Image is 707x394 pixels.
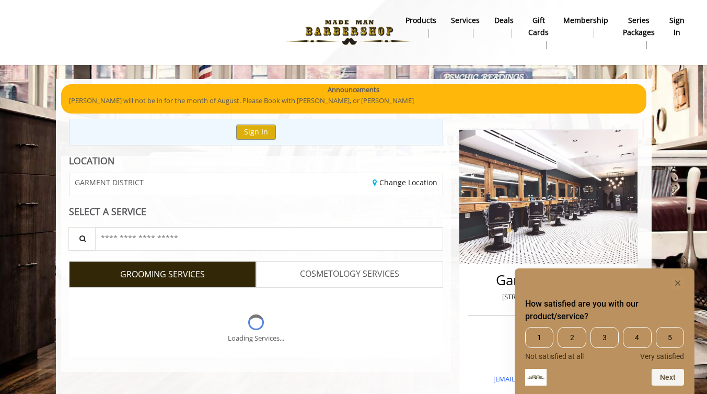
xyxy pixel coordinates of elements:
span: GROOMING SERVICES [120,268,205,282]
span: 1 [525,327,553,348]
a: ServicesServices [444,13,487,40]
button: Service Search [68,227,96,251]
b: LOCATION [69,154,114,167]
span: 4 [623,327,651,348]
b: Series packages [623,15,655,38]
a: sign insign in [662,13,692,40]
a: Productsproducts [398,13,444,40]
a: [EMAIL_ADDRESS][DOMAIN_NAME] [493,374,604,384]
span: 3 [590,327,619,348]
div: How satisfied are you with our product/service? Select an option from 1 to 5, with 1 being Not sa... [525,277,684,386]
span: 5 [656,327,684,348]
b: Announcements [328,84,379,95]
button: Next question [652,369,684,386]
a: MembershipMembership [556,13,616,40]
div: SELECT A SERVICE [69,207,444,217]
span: Not satisfied at all [525,352,584,361]
h3: Email [471,359,626,366]
b: products [405,15,436,26]
a: Gift cardsgift cards [521,13,556,52]
span: GARMENT DISTRICT [75,178,144,186]
h2: Garment District [471,273,626,288]
h3: Phone [471,330,626,337]
b: gift cards [528,15,549,38]
p: [STREET_ADDRESS][US_STATE] [471,291,626,302]
span: COSMETOLOGY SERVICES [300,267,399,281]
a: Series packagesSeries packages [616,13,662,52]
button: Sign In [236,125,276,140]
b: Services [451,15,480,26]
div: How satisfied are you with our product/service? Select an option from 1 to 5, with 1 being Not sa... [525,327,684,361]
div: Grooming services [69,287,444,357]
button: Hide survey [671,277,684,289]
img: Made Man Barbershop logo [277,4,421,61]
a: Change Location [373,177,437,187]
a: DealsDeals [487,13,521,40]
span: Very satisfied [640,352,684,361]
span: 2 [558,327,586,348]
div: Loading Services... [228,333,284,344]
b: sign in [669,15,685,38]
b: Deals [494,15,514,26]
h2: How satisfied are you with our product/service? Select an option from 1 to 5, with 1 being Not sa... [525,298,684,323]
p: [PERSON_NAME] will not be in for the month of August. Please Book with [PERSON_NAME], or [PERSON_... [69,95,639,106]
b: Membership [563,15,608,26]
